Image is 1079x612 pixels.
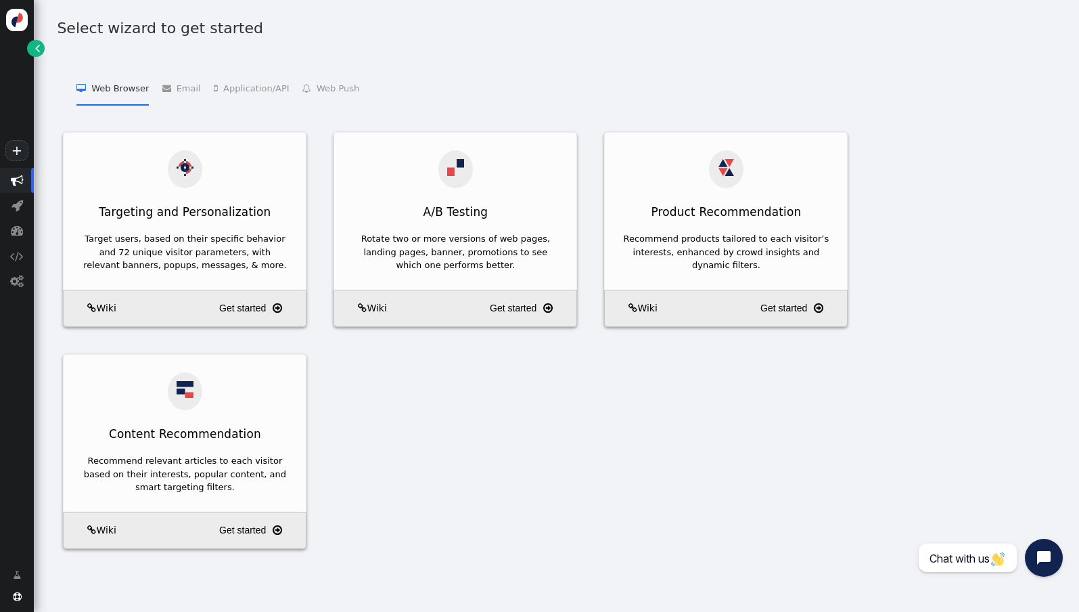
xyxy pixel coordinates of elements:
[610,301,657,315] a: Wiki
[76,84,91,93] span: 
[13,592,22,601] span: 
[302,70,359,105] li: Web Push
[302,84,317,93] span: 
[81,454,288,494] div: Recommend relevant articles to each visitor based on their interests, popular content, and smart ...
[219,518,301,542] a: Get started
[68,301,116,315] a: Wiki
[6,9,28,31] img: logo-icon.svg
[27,40,44,57] a: 
[81,232,288,272] div: Target users, based on their specific behavior and 72 unique visitor parameters, with relevant ba...
[13,569,21,582] span: 
[543,300,553,317] span: 
[334,197,576,228] div: A/B Testing
[358,303,367,313] span: 
[628,303,637,313] span: 
[12,199,23,212] span: 
[219,296,301,320] a: Get started
[4,564,30,587] a: 
[162,84,177,93] span: 
[339,301,386,315] a: Wiki
[162,70,201,105] li: Email
[447,159,464,176] img: ab.svg
[273,300,282,317] span: 
[76,70,149,105] li: Web Browser
[352,232,559,272] div: Rotate two or more versions of web pages, landing pages, banner, promotions to see which one perf...
[214,84,223,93] span: 
[5,140,28,161] a: +
[57,17,1063,39] h1: Select wizard to get started
[87,525,96,535] span: 
[87,303,96,313] span: 
[214,70,289,105] li: Application/API
[11,174,24,187] span: 
[35,41,40,55] span: 
[68,523,116,538] a: Wiki
[760,296,842,320] a: Get started
[605,197,847,228] div: Product Recommendation
[10,250,24,263] span: 
[11,224,24,237] span: 
[177,159,193,176] img: actions.svg
[177,381,193,398] img: articles_recom.svg
[273,522,282,539] span: 
[814,300,823,317] span: 
[718,159,735,176] img: products_recom.svg
[64,419,306,450] div: Content Recommendation
[64,197,306,228] div: Targeting and Personalization
[490,296,572,320] a: Get started
[10,275,24,288] span: 
[622,232,829,272] div: Recommend products tailored to each visitor’s interests, enhanced by crowd insights and dynamic f...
